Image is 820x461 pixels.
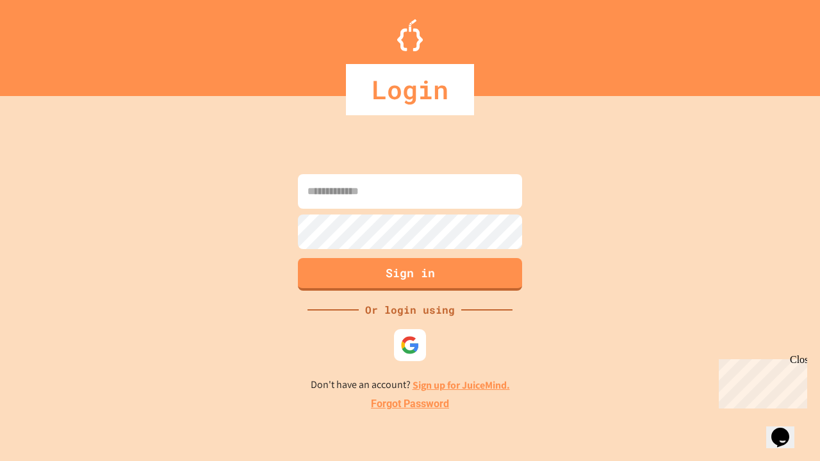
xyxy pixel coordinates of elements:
iframe: chat widget [714,354,807,408]
img: google-icon.svg [400,336,420,355]
div: Login [346,64,474,115]
iframe: chat widget [766,410,807,448]
div: Chat with us now!Close [5,5,88,81]
p: Don't have an account? [311,377,510,393]
a: Forgot Password [371,396,449,412]
a: Sign up for JuiceMind. [413,378,510,392]
img: Logo.svg [397,19,423,51]
button: Sign in [298,258,522,291]
div: Or login using [359,302,461,318]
